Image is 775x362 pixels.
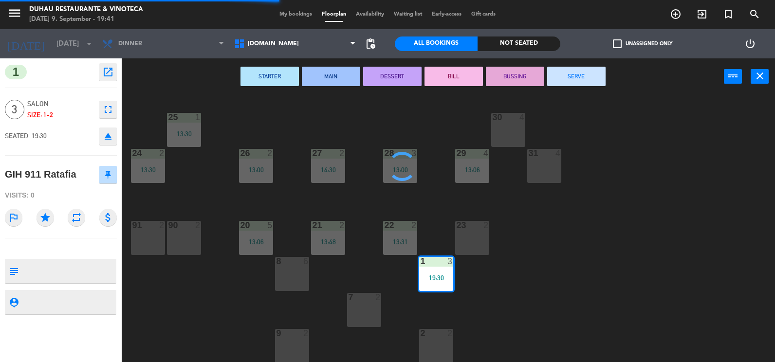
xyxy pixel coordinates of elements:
div: 14:30 [311,166,345,173]
div: 2 [339,221,345,230]
i: star [37,209,54,226]
div: 13:30 [131,166,165,173]
div: 29 [456,149,457,158]
i: menu [7,6,22,20]
div: 13:00 [239,166,273,173]
div: 7 [348,293,349,302]
div: 2 [339,149,345,158]
span: 3 [5,100,24,119]
button: DESSERT [363,67,422,86]
div: 2 [303,329,309,338]
button: open_in_new [99,63,117,81]
i: attach_money [99,209,117,226]
span: check_box_outline_blank [613,39,622,48]
div: 26 [240,149,240,158]
div: 31 [528,149,529,158]
span: Dinner [118,40,142,47]
button: MAIN [302,67,360,86]
div: Not seated [478,36,560,51]
div: 8 [276,257,277,266]
div: 13:06 [239,238,273,245]
i: add_circle_outline [670,8,682,20]
div: 2 [483,221,489,230]
i: search [749,8,760,20]
i: arrow_drop_down [83,38,95,50]
span: Early-access [427,12,466,17]
button: BILL [424,67,483,86]
div: 2 [195,221,201,230]
div: 4 [555,149,561,158]
div: 19:30 [419,274,453,281]
div: 1 [420,257,421,266]
button: close [751,69,769,84]
div: 2 [420,329,421,338]
div: 2 [159,221,165,230]
div: 5 [267,221,273,230]
span: 1 [5,65,27,79]
div: 28 [384,149,385,158]
div: Visits: 0 [5,187,117,204]
div: 2 [411,221,417,230]
div: All Bookings [395,36,478,51]
div: 2 [375,293,381,302]
i: power_settings_new [744,38,756,50]
div: 9 [276,329,277,338]
i: subject [8,266,19,276]
div: 13:06 [455,166,489,173]
span: My bookings [275,12,317,17]
i: turned_in_not [722,8,734,20]
i: close [754,70,766,82]
span: Gift cards [466,12,500,17]
i: exit_to_app [696,8,708,20]
div: 30 [492,113,493,122]
i: power_input [727,70,739,82]
div: 2 [447,329,453,338]
div: 4 [519,113,525,122]
div: [DATE] 9. September - 19:41 [29,15,143,24]
div: 4 [483,149,489,158]
button: STARTER [240,67,299,86]
div: 13:31 [383,238,417,245]
div: Duhau Restaurante & Vinoteca [29,5,143,15]
button: BUSSING [486,67,544,86]
div: 2 [267,149,273,158]
button: fullscreen [99,101,117,118]
span: SALON [27,98,94,109]
button: power_input [724,69,742,84]
span: pending_actions [365,38,376,50]
span: SEATED [5,132,28,140]
div: 22 [384,221,385,230]
div: 23 [456,221,457,230]
button: eject [99,127,117,145]
span: [DOMAIN_NAME] [248,40,299,47]
i: open_in_new [102,66,114,78]
button: SERVE [547,67,606,86]
span: Availability [351,12,389,17]
i: fullscreen [102,104,114,115]
div: GIH 911 Ratafia [5,166,76,182]
div: 1 [195,113,201,122]
button: menu [7,6,22,24]
div: 3 [447,257,453,266]
div: 20 [240,221,240,230]
span: Floorplan [317,12,351,17]
div: 6 [303,257,309,266]
div: 13:48 [311,238,345,245]
div: 13:00 [383,166,417,173]
i: eject [102,130,114,142]
div: 2 [159,149,165,158]
div: 27 [312,149,313,158]
i: repeat [68,209,85,226]
span: Waiting list [389,12,427,17]
label: Unassigned only [613,39,672,48]
div: 3 [411,149,417,158]
div: Size: 1-2 [27,109,94,121]
div: 13:30 [167,130,201,137]
div: 21 [312,221,313,230]
i: person_pin [8,297,19,308]
span: 19:30 [32,132,47,140]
